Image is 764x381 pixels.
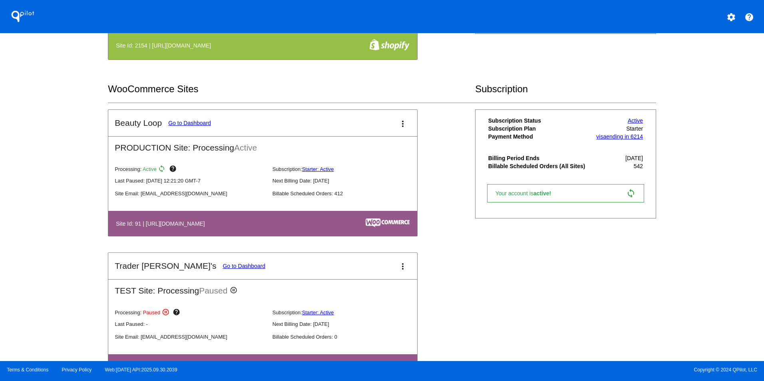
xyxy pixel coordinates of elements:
p: Subscription: [273,166,424,172]
span: active! [533,190,555,196]
p: Processing: [115,165,266,175]
h1: QPilot [7,8,39,24]
mat-icon: more_vert [398,262,408,271]
span: Active [234,143,257,152]
span: visa [596,133,606,140]
span: Starter [626,125,643,132]
th: Billing Period Ends [488,155,592,162]
h2: Beauty Loop [115,118,162,128]
a: visaending in 6214 [596,133,643,140]
span: Your account is [495,190,559,196]
span: [DATE] [625,155,643,161]
h2: Subscription [475,83,656,95]
p: Next Billing Date: [DATE] [273,321,424,327]
mat-icon: sync [158,165,167,175]
mat-icon: pause_circle_outline [230,286,239,296]
a: Privacy Policy [62,367,92,373]
span: Paused [143,310,160,316]
mat-icon: pause_circle_outline [162,308,171,318]
mat-icon: help [744,12,754,22]
th: Subscription Status [488,117,592,124]
a: Starter: Active [302,310,334,316]
h2: WooCommerce Sites [108,83,475,95]
p: Site Email: [EMAIL_ADDRESS][DOMAIN_NAME] [115,334,266,340]
a: Go to Dashboard [168,120,211,126]
span: Paused [199,286,227,295]
a: Your account isactive! sync [487,184,644,202]
span: Active [143,166,157,172]
img: c53aa0e5-ae75-48aa-9bee-956650975ee5 [366,218,410,227]
h2: Trader [PERSON_NAME]'s [115,261,216,271]
mat-icon: settings [726,12,736,22]
p: Subscription: [273,310,424,316]
h4: Site Id: 91 | [URL][DOMAIN_NAME] [116,220,209,227]
mat-icon: more_vert [398,119,408,129]
p: Billable Scheduled Orders: 412 [273,190,424,196]
h2: PRODUCTION Site: Processing [108,137,417,153]
p: Next Billing Date: [DATE] [273,178,424,184]
a: Terms & Conditions [7,367,48,373]
p: Site Email: [EMAIL_ADDRESS][DOMAIN_NAME] [115,190,266,196]
a: Active [628,117,643,124]
p: Processing: [115,308,266,318]
span: 542 [634,163,643,169]
th: Payment Method [488,133,592,140]
a: Starter: Active [302,166,334,172]
p: Billable Scheduled Orders: 0 [273,334,424,340]
h4: Site Id: 2154 | [URL][DOMAIN_NAME] [116,42,215,49]
span: Copyright © 2024 QPilot, LLC [389,367,757,373]
mat-icon: help [169,165,179,175]
mat-icon: help [173,308,182,318]
th: Billable Scheduled Orders (All Sites) [488,163,592,170]
h2: TEST Site: Processing [108,280,417,296]
mat-icon: sync [626,189,636,198]
p: Last Paused: [DATE] 12:21:20 GMT-7 [115,178,266,184]
th: Subscription Plan [488,125,592,132]
a: Go to Dashboard [223,263,265,269]
img: f8a94bdc-cb89-4d40-bdcd-a0261eff8977 [369,39,410,51]
p: Last Paused: - [115,321,266,327]
a: Web:[DATE] API:2025.09.30.2039 [105,367,177,373]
